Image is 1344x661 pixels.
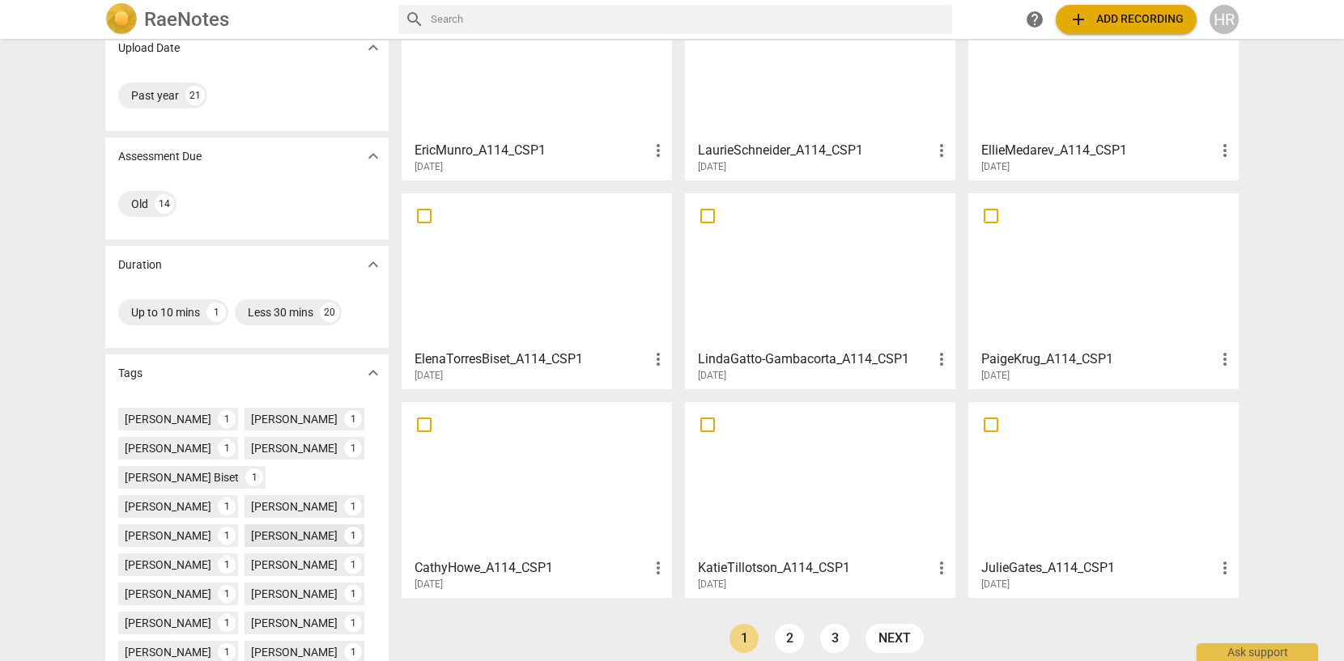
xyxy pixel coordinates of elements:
span: expand_more [364,255,383,274]
div: 14 [155,194,174,214]
input: Search [431,6,946,32]
span: Add recording [1069,10,1184,29]
div: 1 [218,439,236,457]
div: Old [131,196,148,212]
p: Tags [118,365,142,382]
span: expand_more [364,146,383,166]
div: 1 [218,585,236,603]
div: [PERSON_NAME] [125,557,211,573]
a: LindaGatto-Gambacorta_A114_CSP1[DATE] [691,199,950,382]
div: 1 [206,303,226,322]
button: Show more [361,252,385,277]
h3: ElenaTorresBiset_A114_CSP1 [415,350,649,369]
div: [PERSON_NAME] [251,411,338,427]
a: Page 3 [820,624,849,653]
div: [PERSON_NAME] [125,586,211,602]
div: 1 [218,527,236,544]
div: [PERSON_NAME] [125,411,211,427]
h3: LaurieSchneider_A114_CSP1 [698,141,932,160]
span: [DATE] [981,578,1010,591]
span: expand_more [364,38,383,57]
p: Upload Date [118,40,180,57]
div: [PERSON_NAME] [251,586,338,602]
span: search [405,10,424,29]
p: Assessment Due [118,148,202,165]
h3: JulieGates_A114_CSP1 [981,558,1215,578]
h3: CathyHowe_A114_CSP1 [415,558,649,578]
button: Show more [361,361,385,385]
div: [PERSON_NAME] [125,440,211,456]
a: Page 1 is your current page [729,624,759,653]
h3: EllieMedarev_A114_CSP1 [981,141,1215,160]
div: 1 [218,498,236,515]
span: [DATE] [698,369,726,383]
div: Less 30 mins [248,304,313,320]
span: more_vert [932,350,951,369]
button: HR [1210,5,1239,34]
div: 1 [245,468,263,486]
span: more_vert [649,558,668,578]
span: [DATE] [698,160,726,174]
span: [DATE] [415,160,443,174]
div: 1 [218,614,236,632]
div: [PERSON_NAME] [125,528,211,544]
span: expand_more [364,363,383,383]
div: [PERSON_NAME] [251,498,338,515]
a: KatieTillotson_A114_CSP1[DATE] [691,408,950,591]
button: Upload [1056,5,1197,34]
div: Past year [131,87,179,104]
h3: EricMunro_A114_CSP1 [415,141,649,160]
h3: PaigeKrug_A114_CSP1 [981,350,1215,369]
h2: RaeNotes [144,8,229,31]
span: [DATE] [415,369,443,383]
div: Ask support [1197,643,1318,661]
span: [DATE] [981,369,1010,383]
span: more_vert [932,141,951,160]
span: [DATE] [415,578,443,591]
button: Show more [361,36,385,60]
div: [PERSON_NAME] [251,615,338,631]
div: 1 [344,498,362,515]
div: 1 [218,556,236,574]
span: help [1025,10,1044,29]
span: more_vert [1215,558,1235,578]
span: [DATE] [981,160,1010,174]
div: [PERSON_NAME] [125,644,211,660]
img: Logo [105,3,138,36]
div: [PERSON_NAME] [125,498,211,515]
div: 1 [218,643,236,661]
p: Duration [118,256,162,273]
a: CathyHowe_A114_CSP1[DATE] [407,408,666,591]
div: 1 [344,556,362,574]
div: 1 [344,643,362,661]
a: LogoRaeNotes [105,3,385,36]
span: more_vert [649,350,668,369]
span: more_vert [649,141,668,160]
div: 1 [218,410,236,428]
div: 1 [344,439,362,457]
div: [PERSON_NAME] [251,440,338,456]
div: 1 [344,614,362,632]
button: Show more [361,144,385,168]
a: Help [1020,5,1049,34]
div: 21 [185,86,205,105]
span: more_vert [1215,350,1235,369]
h3: KatieTillotson_A114_CSP1 [698,558,932,578]
div: 1 [344,527,362,544]
div: Up to 10 mins [131,304,200,320]
h3: LindaGatto-Gambacorta_A114_CSP1 [698,350,932,369]
div: [PERSON_NAME] [251,528,338,544]
div: [PERSON_NAME] [251,557,338,573]
a: next [866,624,924,653]
a: Page 2 [775,624,804,653]
a: PaigeKrug_A114_CSP1[DATE] [974,199,1233,382]
div: 1 [344,585,362,603]
a: ElenaTorresBiset_A114_CSP1[DATE] [407,199,666,382]
div: 1 [344,410,362,428]
div: [PERSON_NAME] [125,615,211,631]
a: JulieGates_A114_CSP1[DATE] [974,408,1233,591]
span: more_vert [932,558,951,578]
span: add [1069,10,1088,29]
div: 20 [320,303,339,322]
